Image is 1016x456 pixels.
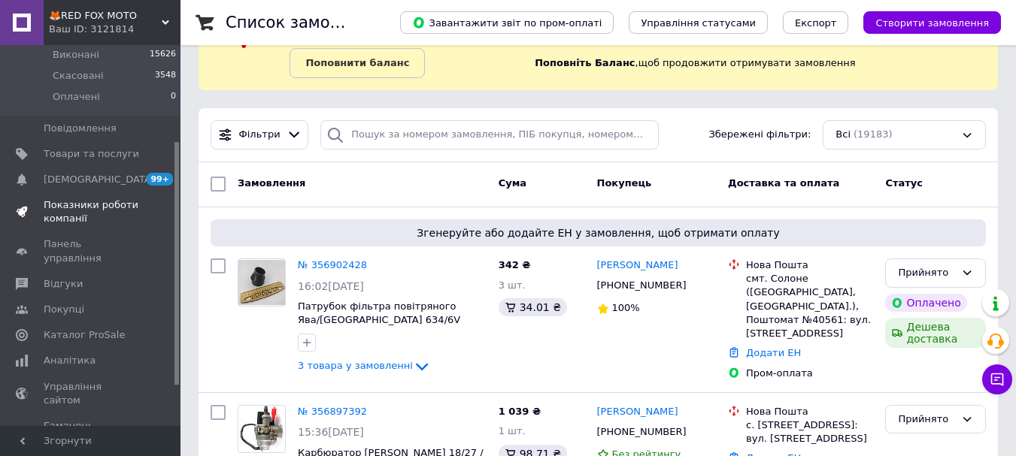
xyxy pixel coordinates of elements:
[44,173,155,186] span: [DEMOGRAPHIC_DATA]
[53,69,104,83] span: Скасовані
[298,426,364,438] span: 15:36[DATE]
[499,279,526,291] span: 3 шт.
[238,177,305,189] span: Замовлення
[854,128,893,140] span: (19183)
[238,258,286,307] a: Фото товару
[898,412,955,427] div: Прийнято
[597,405,678,419] a: [PERSON_NAME]
[499,425,526,436] span: 1 шт.
[499,406,541,417] span: 1 039 ₴
[49,23,180,36] div: Ваш ID: 3121814
[499,259,531,270] span: 342 ₴
[746,418,873,445] div: с. [STREET_ADDRESS]: вул. [STREET_ADDRESS]
[305,57,409,68] b: Поповнити баланс
[239,128,281,142] span: Фільтри
[783,11,849,34] button: Експорт
[44,122,117,135] span: Повідомлення
[875,17,989,29] span: Створити замовлення
[217,225,980,240] span: Згенеруйте або додайте ЕН у замовлення, щоб отримати оплату
[320,120,658,149] input: Пошук за номером замовлення, ПІБ покупця, номером телефону, Email, номером накладної
[597,279,687,291] span: [PHONE_NUMBER]
[44,354,96,367] span: Аналітика
[708,128,811,142] span: Збережені фільтри:
[499,298,567,316] div: 34.01 ₴
[53,48,99,62] span: Виконані
[746,347,801,358] a: Додати ЕН
[240,406,284,452] img: Фото товару
[885,294,966,312] div: Оплачено
[44,303,84,316] span: Покупці
[44,380,139,407] span: Управління сайтом
[746,405,873,418] div: Нова Пошта
[499,177,526,189] span: Cума
[238,260,285,305] img: Фото товару
[298,259,367,270] a: № 356902428
[298,300,460,340] a: Патрубок фільтра повітряного Ява/[GEOGRAPHIC_DATA] 634/6V Чехія
[746,367,873,380] div: Пром-оплата
[44,237,139,264] span: Панель управління
[150,48,176,62] span: 15626
[898,265,955,281] div: Прийнято
[53,90,100,104] span: Оплачені
[290,48,425,78] a: Поповнити баланс
[597,177,652,189] span: Покупець
[226,14,378,32] h1: Список замовлень
[848,17,1001,28] a: Створити замовлення
[612,302,640,313] span: 100%
[535,57,635,68] b: Поповніть Баланс
[155,69,176,83] span: 3548
[728,177,839,189] span: Доставка та оплата
[795,17,837,29] span: Експорт
[44,328,125,342] span: Каталог ProSale
[629,11,768,34] button: Управління статусами
[49,9,162,23] span: 🦊RED FOX MOTO
[44,147,139,161] span: Товари та послуги
[746,272,873,340] div: смт. Солоне ([GEOGRAPHIC_DATA], [GEOGRAPHIC_DATA].), Поштомат №40561: вул. [STREET_ADDRESS]
[298,280,364,292] span: 16:02[DATE]
[298,360,431,371] a: 3 товара у замовленні
[44,277,83,291] span: Відгуки
[982,364,1012,394] button: Чат з покупцем
[400,11,614,34] button: Завантажити звіт по пром-оплаті
[238,405,286,453] a: Фото товару
[885,177,923,189] span: Статус
[597,258,678,273] a: [PERSON_NAME]
[171,90,176,104] span: 0
[885,318,986,348] div: Дешева доставка
[44,198,139,225] span: Показники роботи компанії
[836,128,851,142] span: Всі
[863,11,1001,34] button: Створити замовлення
[597,426,687,437] span: [PHONE_NUMBER]
[147,173,173,186] span: 99+
[298,361,413,372] span: 3 товара у замовленні
[412,16,602,29] span: Завантажити звіт по пром-оплаті
[641,17,756,29] span: Управління статусами
[298,406,367,417] a: № 356897392
[746,258,873,272] div: Нова Пошта
[44,419,139,446] span: Гаманець компанії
